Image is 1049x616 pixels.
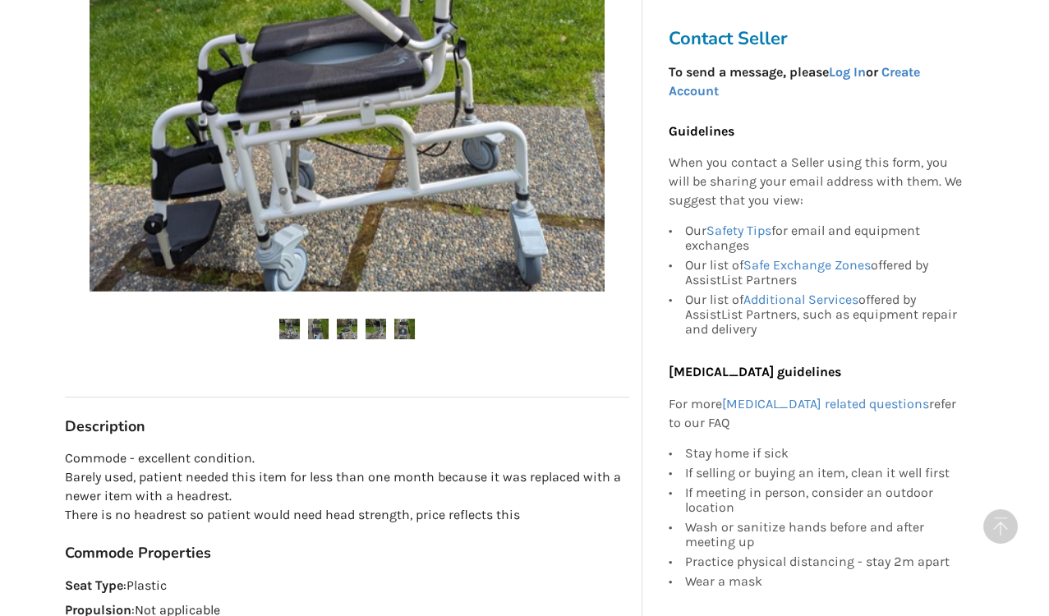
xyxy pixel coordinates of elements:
a: [MEDICAL_DATA] related questions [722,396,929,411]
p: Commode - excellent condition. Barely used, patient needed this item for less than one month beca... [65,449,629,524]
a: Log In [829,64,866,80]
div: Our list of offered by AssistList Partners [685,255,963,290]
p: When you contact a Seller using this form, you will be sharing your email address with them. We s... [669,154,963,211]
h3: Contact Seller [669,27,971,50]
h3: Description [65,417,629,436]
img: commode, great condition-commode-bathroom safety-vancouver-assistlist-listing [308,319,329,339]
img: commode, great condition-commode-bathroom safety-vancouver-assistlist-listing [337,319,357,339]
b: Guidelines [669,123,734,139]
div: If meeting in person, consider an outdoor location [685,483,963,517]
a: Safety Tips [706,223,771,238]
img: commode, great condition-commode-bathroom safety-vancouver-assistlist-listing [279,319,300,339]
img: commode, great condition-commode-bathroom safety-vancouver-assistlist-listing [394,319,415,339]
div: Wash or sanitize hands before and after meeting up [685,517,963,552]
div: Our for email and equipment exchanges [685,223,963,255]
img: commode, great condition-commode-bathroom safety-vancouver-assistlist-listing [366,319,386,339]
strong: To send a message, please or [669,64,920,99]
strong: Seat Type [65,577,123,593]
p: For more refer to our FAQ [669,395,963,433]
div: Stay home if sick [685,446,963,463]
div: Wear a mask [685,572,963,589]
h3: Commode Properties [65,544,629,563]
a: Additional Services [743,292,858,307]
div: If selling or buying an item, clean it well first [685,463,963,483]
div: Our list of offered by AssistList Partners, such as equipment repair and delivery [685,290,963,337]
div: Practice physical distancing - stay 2m apart [685,552,963,572]
a: Safe Exchange Zones [743,257,871,273]
p: : Plastic [65,577,629,595]
b: [MEDICAL_DATA] guidelines [669,364,841,379]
